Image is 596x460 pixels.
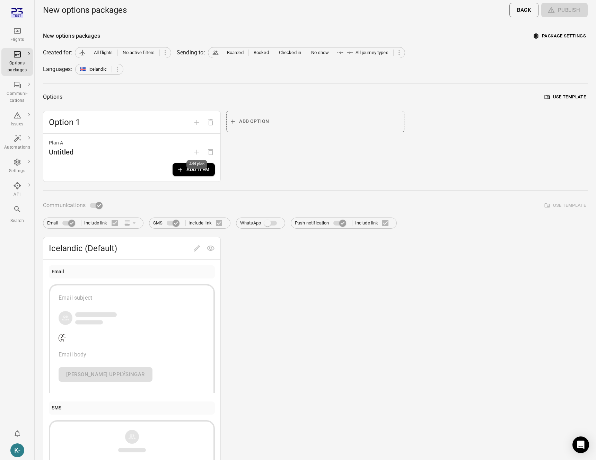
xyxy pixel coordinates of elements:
[43,92,62,102] div: Options
[186,160,207,169] div: Add plan
[4,60,30,74] div: Options packages
[240,216,281,230] label: WhatsApp
[190,245,204,251] span: Edit
[295,216,349,230] label: Push notification
[204,245,218,251] span: Preview
[1,203,33,226] button: Search
[43,32,100,40] div: New options packages
[153,216,183,230] label: SMS
[10,427,24,441] button: Notifications
[94,49,113,56] span: All flights
[4,90,30,104] div: Communi-cations
[1,179,33,200] a: API
[572,436,589,453] div: Open Intercom Messenger
[311,49,329,56] span: No show
[1,79,33,106] a: Communi-cations
[52,268,64,276] div: Email
[1,132,33,153] a: Automations
[254,49,269,56] span: Booked
[356,49,388,56] span: All journey types
[49,147,73,158] div: Untitled
[49,243,190,254] span: Icelandic (Default)
[4,168,30,175] div: Settings
[208,47,405,58] div: BoardedBookedChecked inNo showAll journey types
[543,92,588,103] button: Use template
[189,216,226,230] label: Include link
[43,5,127,16] h1: New options packages
[4,191,30,198] div: API
[49,139,215,147] div: Plan A
[227,49,244,56] span: Boarded
[88,66,107,73] span: Icelandic
[190,149,204,155] span: Add plan
[123,49,155,56] span: No active filters
[43,48,72,57] div: Created for:
[279,49,301,56] span: Checked in
[49,117,190,128] span: Option 1
[177,48,205,57] div: Sending to:
[84,216,122,230] label: Include link
[4,121,30,128] div: Issues
[43,201,86,210] span: Communications
[355,216,393,230] label: Include link
[509,3,538,17] button: Back
[52,404,61,412] div: SMS
[4,144,30,151] div: Automations
[4,36,30,43] div: Flights
[8,441,27,460] button: Kristinn - avilabs
[204,118,218,125] span: Delete option
[75,47,171,58] div: All flightsNo active filters
[43,65,72,73] div: Languages:
[173,163,215,176] button: Add item
[75,64,123,75] div: Icelandic
[1,109,33,130] a: Issues
[190,118,204,125] span: Add option
[204,149,218,155] span: Options need to have at least one plan
[1,48,33,76] a: Options packages
[10,443,24,457] div: K-
[4,218,30,224] div: Search
[1,156,33,177] a: Settings
[1,25,33,45] a: Flights
[532,31,588,42] button: Package settings
[47,216,78,230] label: Email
